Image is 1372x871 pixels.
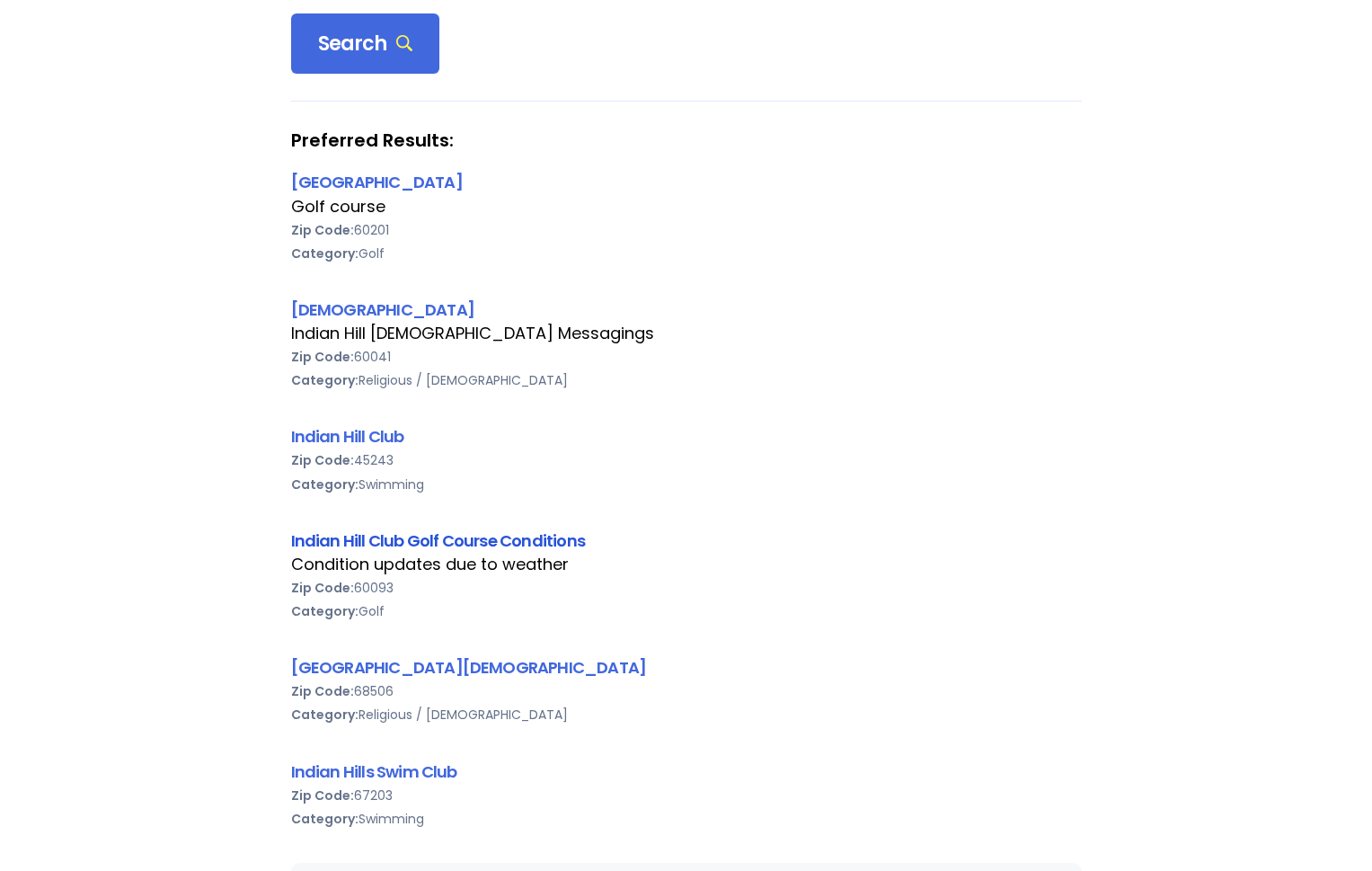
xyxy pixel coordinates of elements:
[291,682,354,700] b: Zip Code:
[291,345,1082,369] div: 60041
[291,171,463,193] a: [GEOGRAPHIC_DATA]
[291,449,1082,472] div: 45243
[291,195,1082,218] div: Golf course
[318,31,413,57] span: Search
[291,244,358,262] b: Category:
[291,810,358,828] b: Category:
[291,579,354,597] b: Zip Code:
[291,760,457,783] a: Indian Hills Swim Club
[291,13,440,75] div: Search
[291,170,1082,194] div: [GEOGRAPHIC_DATA]
[291,473,1082,496] div: Swimming
[291,576,1082,600] div: 60093
[291,680,1082,703] div: 68506
[291,600,1082,623] div: Golf
[291,348,354,366] b: Zip Code:
[291,451,354,469] b: Zip Code:
[291,784,1082,807] div: 67203
[291,787,354,804] b: Zip Code:
[291,760,1082,784] div: Indian Hills Swim Club
[291,475,358,493] b: Category:
[291,425,404,448] a: Indian Hill Club
[291,424,1082,449] div: Indian Hill Club
[291,602,358,620] b: Category:
[291,298,474,321] a: [DEMOGRAPHIC_DATA]
[291,553,1082,576] div: Condition updates due to weather
[291,221,354,239] b: Zip Code:
[291,371,358,389] b: Category:
[291,529,1082,553] div: Indian Hill Club Golf Course Conditions
[291,322,1082,345] div: Indian Hill [DEMOGRAPHIC_DATA] Messagings
[291,218,1082,242] div: 60201
[291,655,1082,680] div: [GEOGRAPHIC_DATA][DEMOGRAPHIC_DATA]
[291,242,1082,265] div: Golf
[291,129,1082,152] strong: Preferred Results:
[291,656,647,679] a: [GEOGRAPHIC_DATA][DEMOGRAPHIC_DATA]
[291,706,358,724] b: Category:
[291,703,1082,726] div: Religious / [DEMOGRAPHIC_DATA]
[291,298,1082,322] div: [DEMOGRAPHIC_DATA]
[291,529,585,552] a: Indian Hill Club Golf Course Conditions
[291,369,1082,392] div: Religious / [DEMOGRAPHIC_DATA]
[291,807,1082,831] div: Swimming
